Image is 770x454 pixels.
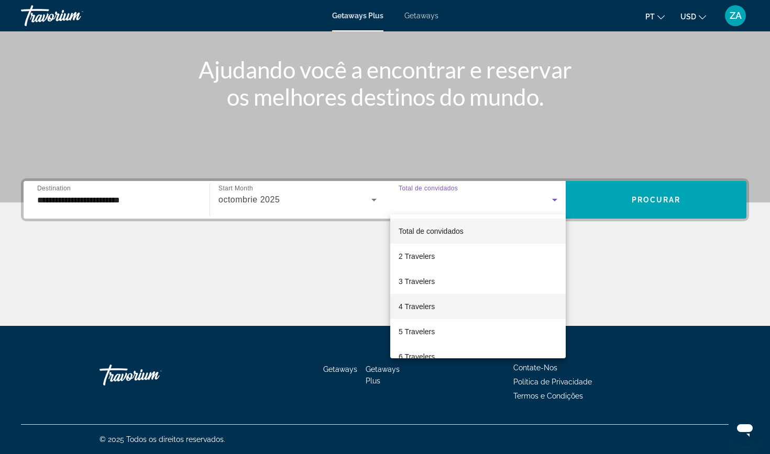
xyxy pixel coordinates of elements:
span: Total de convidados [399,227,464,235]
span: 4 Travelers [399,300,435,313]
span: 3 Travelers [399,275,435,288]
iframe: Buton lansare fereastră mesagerie [728,412,762,446]
span: 6 Travelers [399,350,435,363]
span: 5 Travelers [399,325,435,338]
span: 2 Travelers [399,250,435,263]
